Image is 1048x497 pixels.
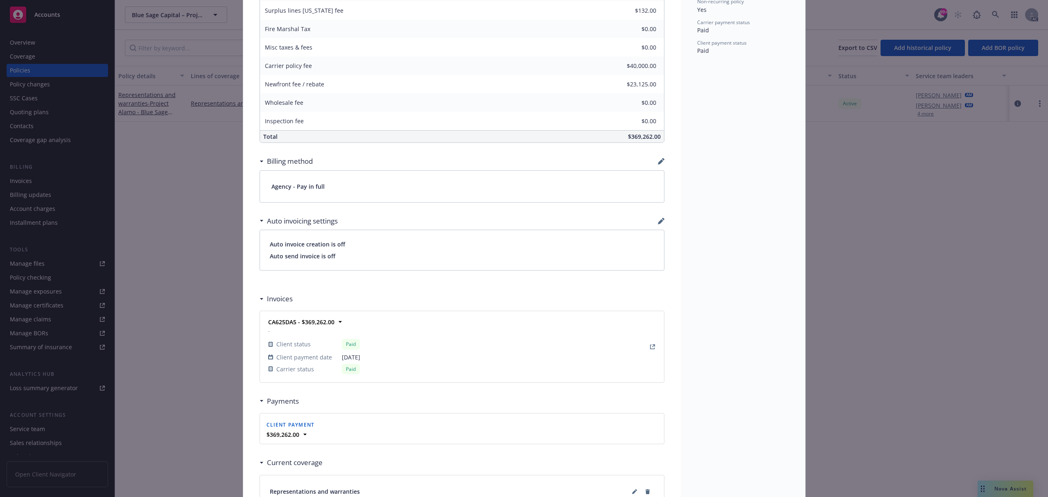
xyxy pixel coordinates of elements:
div: Paid [342,364,360,374]
h3: Current coverage [267,457,323,468]
span: Yes [697,6,707,14]
span: Surplus lines [US_STATE] fee [265,7,343,14]
span: Inspection fee [265,117,304,125]
h3: Billing method [267,156,313,167]
h3: Invoices [267,294,293,304]
input: 0.00 [608,115,661,127]
input: 0.00 [608,41,661,54]
span: Client status [276,340,311,348]
strong: $369,262.00 [267,431,299,438]
span: Newfront fee / rebate [265,80,324,88]
span: Total [263,133,278,140]
span: $369,262.00 [628,133,661,140]
span: Client payment [267,421,315,428]
input: 0.00 [608,5,661,17]
div: Billing method [260,156,313,167]
h3: Auto invoicing settings [267,216,338,226]
div: Current coverage [260,457,323,468]
div: Invoices [260,294,293,304]
span: Misc taxes & fees [265,43,312,51]
span: Wholesale fee [265,99,303,106]
span: - [268,326,360,335]
span: Client payment status [697,39,747,46]
div: Auto invoicing settings [260,216,338,226]
span: Fire Marshal Tax [265,25,310,33]
span: Paid [697,26,709,34]
input: 0.00 [608,23,661,35]
span: Auto invoice creation is off [270,240,654,248]
a: View Invoice [648,342,657,352]
span: Representations and warranties [270,487,360,496]
span: Carrier payment status [697,19,750,26]
span: Client payment date [276,353,332,361]
div: Paid [342,339,360,349]
div: Payments [260,396,299,407]
h3: Payments [267,396,299,407]
span: Auto send invoice is off [270,252,654,260]
span: Carrier policy fee [265,62,312,70]
input: 0.00 [608,60,661,72]
strong: CA625DA5 - $369,262.00 [268,318,334,326]
span: [DATE] [342,353,360,361]
span: Paid [697,47,709,54]
div: Agency - Pay in full [260,171,664,202]
input: 0.00 [608,78,661,90]
input: 0.00 [608,97,661,109]
span: Carrier status [276,365,314,373]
